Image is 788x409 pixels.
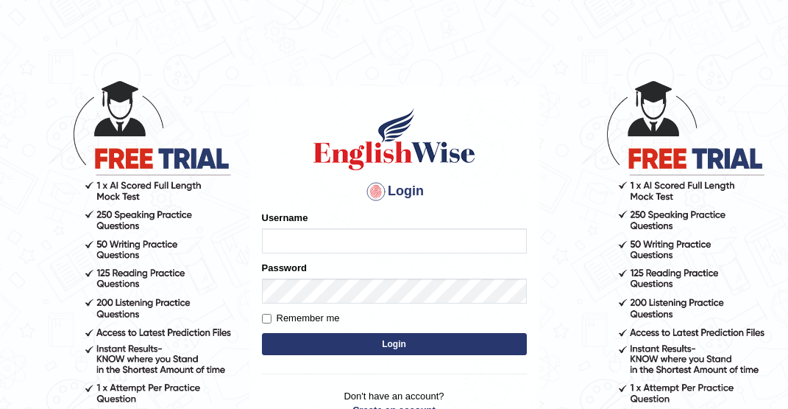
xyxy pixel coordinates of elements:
[262,311,340,326] label: Remember me
[262,180,527,203] h4: Login
[262,211,308,225] label: Username
[262,261,307,275] label: Password
[262,314,271,324] input: Remember me
[262,333,527,355] button: Login
[310,106,478,172] img: Logo of English Wise sign in for intelligent practice with AI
